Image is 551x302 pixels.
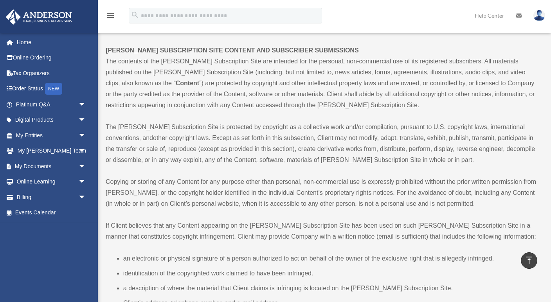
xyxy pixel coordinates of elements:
b: [PERSON_NAME] SUBSCRIPTION SITE CONTENT AND SUBSCRIBER SUBMISSIONS [106,47,359,54]
span: arrow_drop_down [78,174,94,190]
span: identification of the copyrighted work claimed to have been infringed. [123,270,313,277]
span: The contents of the [PERSON_NAME] Subscription Site are intended for the personal, non-commercial... [106,58,526,86]
a: Events Calendar [5,205,98,221]
a: menu [106,14,115,20]
span: l conventions, and [106,124,525,141]
a: Tax Organizers [5,65,98,81]
a: Order StatusNEW [5,81,98,97]
span: a description of where the material that Client claims is infringing is located on the [PERSON_NA... [123,285,453,291]
a: Digital Productsarrow_drop_down [5,112,98,128]
img: User Pic [533,10,545,21]
a: Online Ordering [5,50,98,66]
a: My Documentsarrow_drop_down [5,158,98,174]
span: arrow_drop_down [78,158,94,174]
span: arrow_drop_down [78,128,94,144]
a: My Entitiesarrow_drop_down [5,128,98,143]
i: menu [106,11,115,20]
a: Billingarrow_drop_down [5,189,98,205]
div: NEW [45,83,62,95]
span: an electronic or physical signature of a person authorized to act on behalf of the owner of the e... [123,255,494,262]
i: search [131,11,139,19]
b: Content [176,80,199,86]
span: If Client believes that any Content appearing on the [PERSON_NAME] Subscription Site has been use... [106,222,536,240]
span: arrow_drop_down [78,143,94,159]
a: Platinum Q&Aarrow_drop_down [5,97,98,112]
a: vertical_align_top [521,252,537,269]
a: Home [5,34,98,50]
span: Copying or storing of any Content for any purpose other than personal, non-commercial use is expr... [106,178,536,207]
i: vertical_align_top [524,255,534,265]
span: The [PERSON_NAME] Subscription Site is protected by copyright as a collective work and/or compila... [106,124,523,130]
span: arrow_drop_down [78,97,94,113]
span: arrow_drop_down [78,189,94,205]
img: Anderson Advisors Platinum Portal [4,9,74,25]
span: ”) are protected by copyright and other intellectual property laws and are owned, or controlled b... [106,80,535,108]
a: Online Learningarrow_drop_down [5,174,98,190]
span: other copyright laws. Except as set forth in this subsection, Client may not modify, adapt, trans... [106,135,535,163]
span: arrow_drop_down [78,112,94,128]
a: My [PERSON_NAME] Teamarrow_drop_down [5,143,98,159]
